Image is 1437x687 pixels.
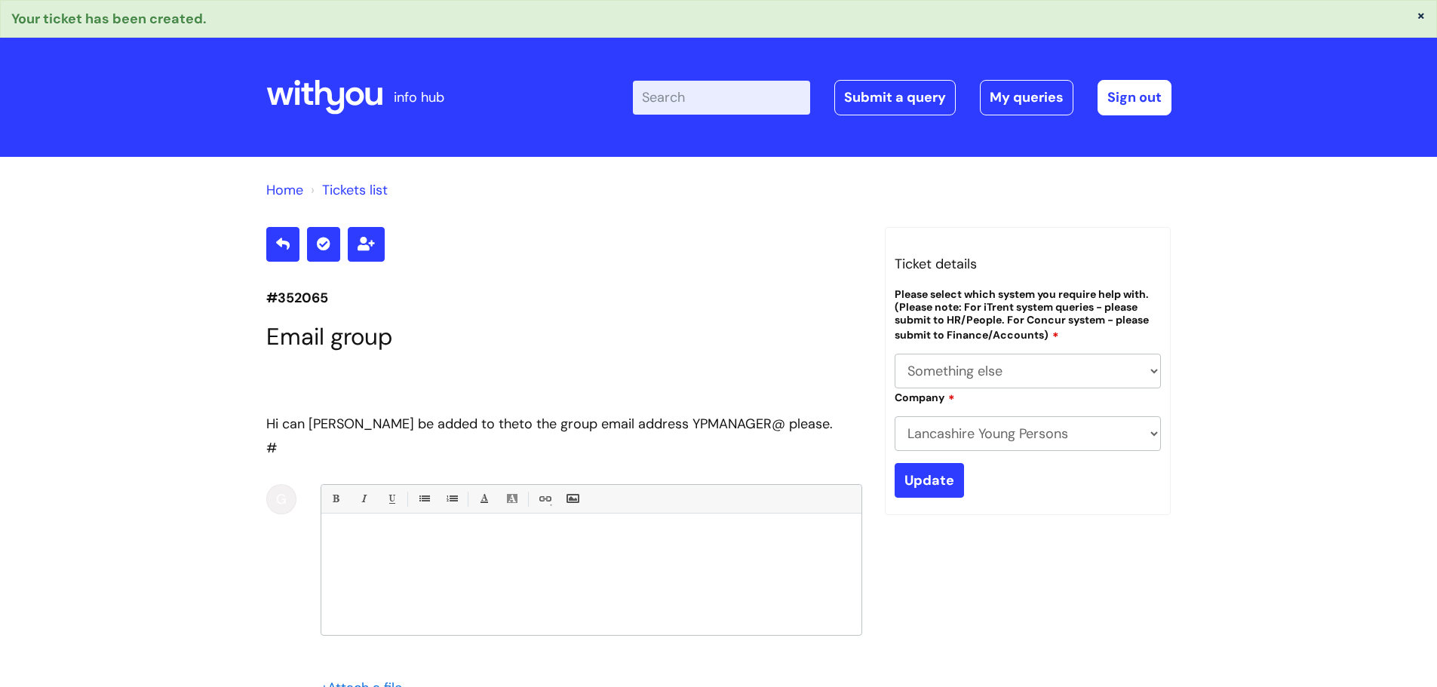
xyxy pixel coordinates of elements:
a: Back Color [502,489,521,508]
h1: Email group [266,323,862,351]
a: Underline(Ctrl-U) [382,489,401,508]
li: Solution home [266,178,303,202]
label: Company [895,389,955,404]
a: Submit a query [834,80,956,115]
label: Please select which system you require help with. (Please note: For iTrent system queries - pleas... [895,288,1162,342]
a: Link [535,489,554,508]
a: My queries [980,80,1073,115]
a: Insert Image... [563,489,582,508]
a: Font Color [474,489,493,508]
li: Tickets list [307,178,388,202]
input: Search [633,81,810,114]
div: | - [633,80,1171,115]
div: # [266,363,862,461]
a: Tickets list [322,181,388,199]
input: Update [895,463,964,498]
a: Sign out [1098,80,1171,115]
a: • Unordered List (Ctrl-Shift-7) [414,489,433,508]
p: #352065 [266,286,862,310]
div: Hi can [PERSON_NAME] be added to the [266,412,862,436]
a: Bold (Ctrl-B) [326,489,345,508]
h3: Ticket details [895,252,1162,276]
button: × [1417,8,1426,22]
a: Italic (Ctrl-I) [354,489,373,508]
div: G [266,484,296,514]
p: info hub [394,85,444,109]
a: 1. Ordered List (Ctrl-Shift-8) [442,489,461,508]
span: to the group email address YPMANAGER@ please. [519,415,833,433]
a: Home [266,181,303,199]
